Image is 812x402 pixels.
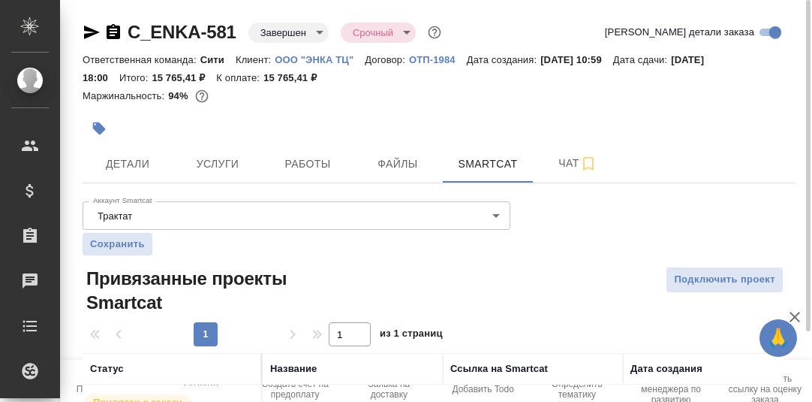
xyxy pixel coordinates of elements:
[90,361,124,376] div: Статус
[83,54,200,65] p: Ответственная команда:
[275,53,365,65] a: ООО "ЭНКА ТЦ"
[119,72,152,83] p: Итого:
[540,54,613,65] p: [DATE] 10:59
[341,23,416,43] div: Завершен
[539,379,615,400] span: Определить тематику
[77,384,138,394] span: Папка на Drive
[83,23,101,41] button: Скопировать ссылку для ЯМессенджера
[613,54,671,65] p: Дата сдачи:
[630,361,702,376] div: Дата создания
[83,201,510,230] div: Трактат
[452,155,524,174] span: Smartcat
[380,325,443,346] span: из 1 страниц
[365,54,409,65] p: Договор:
[765,322,791,354] span: 🙏
[270,361,317,376] div: Название
[83,90,168,101] p: Маржинальность:
[450,361,548,376] div: Ссылка на Smartcat
[674,271,775,289] span: Подключить проект
[83,233,152,255] button: Сохранить
[666,267,783,293] button: Подключить проект
[409,54,467,65] p: ОТП-1984
[362,155,434,174] span: Файлы
[272,155,344,174] span: Работы
[452,384,513,394] span: Добавить Todo
[348,26,398,39] button: Срочный
[83,112,116,145] button: Добавить тэг
[83,267,320,315] span: Привязанные проекты Smartcat
[93,210,137,222] button: Трактат
[60,360,154,402] button: Папка на Drive
[104,23,122,41] button: Скопировать ссылку
[216,72,263,83] p: К оплате:
[263,72,328,83] p: 15 765,41 ₽
[605,25,754,40] span: [PERSON_NAME] детали заказа
[168,90,191,101] p: 94%
[236,54,275,65] p: Клиент:
[467,54,540,65] p: Дата создания:
[90,237,145,252] span: Сохранить
[182,155,254,174] span: Услуги
[256,26,311,39] button: Завершен
[579,155,597,173] svg: Подписаться
[351,379,427,400] span: Заявка на доставку
[409,53,467,65] a: ОТП-1984
[92,155,164,174] span: Детали
[200,54,236,65] p: Сити
[248,23,329,43] div: Завершен
[275,54,365,65] p: ООО "ЭНКА ТЦ"
[759,319,797,357] button: 🙏
[257,379,333,400] span: Создать счет на предоплату
[542,154,614,173] span: Чат
[128,22,236,42] a: C_ENKA-581
[425,23,444,42] button: Доп статусы указывают на важность/срочность заказа
[152,72,216,83] p: 15 765,41 ₽
[192,86,212,106] button: 816.11 RUB;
